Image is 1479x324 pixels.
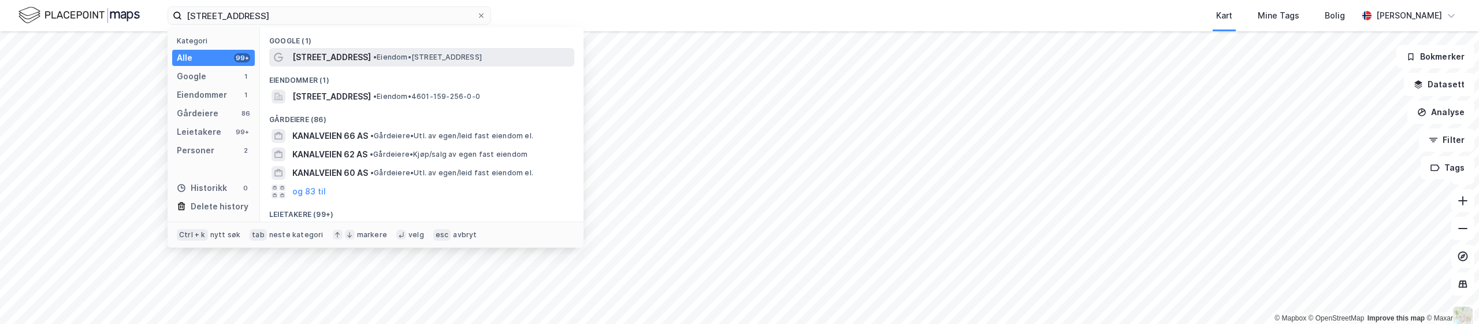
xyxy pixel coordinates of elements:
span: • [370,131,374,140]
div: 2 [241,146,250,155]
a: Mapbox [1274,314,1306,322]
span: Eiendom • 4601-159-256-0-0 [373,92,480,101]
div: Ctrl + k [177,229,208,241]
div: 0 [241,183,250,193]
span: • [370,150,373,159]
button: Bokmerker [1396,45,1474,68]
span: • [373,53,377,61]
div: tab [250,229,267,241]
span: • [370,168,374,177]
div: neste kategori [269,230,324,240]
button: og 83 til [292,185,326,198]
div: 1 [241,72,250,81]
div: Eiendommer (1) [260,67,584,87]
div: Eiendommer [177,88,227,102]
span: KANALVEIEN 66 AS [292,129,368,143]
span: KANALVEIEN 60 AS [292,166,368,180]
div: esc [433,229,451,241]
span: Gårdeiere • Kjøp/salg av egen fast eiendom [370,150,527,159]
div: [PERSON_NAME] [1376,9,1442,23]
input: Søk på adresse, matrikkel, gårdeiere, leietakere eller personer [182,7,477,24]
div: Leietakere [177,125,221,139]
div: 99+ [234,53,250,62]
span: KANALVEIEN 62 AS [292,148,367,161]
div: Kontrollprogram for chat [1421,268,1479,324]
div: nytt søk [210,230,241,240]
div: Google [177,69,206,83]
div: Leietakere (99+) [260,201,584,222]
a: Improve this map [1367,314,1425,322]
span: Gårdeiere • Utl. av egen/leid fast eiendom el. [370,131,533,141]
span: Eiendom • [STREET_ADDRESS] [373,53,482,62]
img: logo.f888ab2527a4732fd821a326f86c7f29.svg [18,5,140,25]
div: Kart [1216,9,1232,23]
div: markere [357,230,387,240]
div: 86 [241,109,250,118]
button: Analyse [1407,101,1474,124]
button: Filter [1419,128,1474,152]
div: Alle [177,51,192,65]
span: • [373,92,377,101]
div: Bolig [1325,9,1345,23]
div: Mine Tags [1258,9,1299,23]
div: avbryt [453,230,477,240]
span: [STREET_ADDRESS] [292,50,371,64]
button: Tags [1421,156,1474,179]
span: Gårdeiere • Utl. av egen/leid fast eiendom el. [370,168,533,178]
div: Gårdeiere (86) [260,106,584,127]
div: 1 [241,90,250,100]
div: Kategori [177,36,255,45]
div: Delete history [191,200,248,213]
a: OpenStreetMap [1309,314,1365,322]
span: [STREET_ADDRESS] [292,90,371,104]
div: Gårdeiere [177,106,218,120]
iframe: Chat Widget [1421,268,1479,324]
div: Google (1) [260,27,584,48]
button: Datasett [1404,73,1474,96]
div: 99+ [234,127,250,137]
div: velg [408,230,424,240]
div: Personer [177,143,214,157]
div: Historikk [177,181,227,195]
